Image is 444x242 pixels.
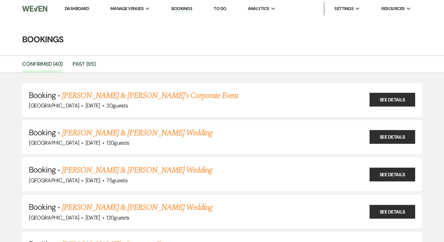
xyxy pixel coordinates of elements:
[214,6,226,11] a: To Do
[110,5,144,12] span: Manage Venues
[65,6,89,11] a: Dashboard
[381,5,404,12] span: Resources
[86,139,100,146] span: [DATE]
[62,90,238,102] a: [PERSON_NAME] & [PERSON_NAME]'s Corporate Event
[106,139,129,146] span: 120 guests
[106,177,127,184] span: 75 guests
[106,102,128,109] span: 20 guests
[86,102,100,109] span: [DATE]
[370,130,415,144] a: See Details
[29,214,79,221] span: [GEOGRAPHIC_DATA]
[29,177,79,184] span: [GEOGRAPHIC_DATA]
[22,60,62,72] a: Confirmed (40)
[22,2,47,16] img: Weven Logo
[62,127,212,139] a: [PERSON_NAME] & [PERSON_NAME] Wedding
[29,164,56,175] span: Booking
[86,214,100,221] span: [DATE]
[29,90,56,100] span: Booking
[29,202,56,212] span: Booking
[86,177,100,184] span: [DATE]
[370,93,415,107] a: See Details
[370,205,415,219] a: See Details
[72,60,96,72] a: Past (95)
[248,5,269,12] span: Analytics
[29,139,79,146] span: [GEOGRAPHIC_DATA]
[29,102,79,109] span: [GEOGRAPHIC_DATA]
[334,5,353,12] span: Settings
[62,164,212,176] a: [PERSON_NAME] & [PERSON_NAME] Wedding
[29,127,56,138] span: Booking
[370,167,415,181] a: See Details
[106,214,129,221] span: 120 guests
[171,6,192,12] a: Bookings
[62,201,212,213] a: [PERSON_NAME] & [PERSON_NAME] Wedding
